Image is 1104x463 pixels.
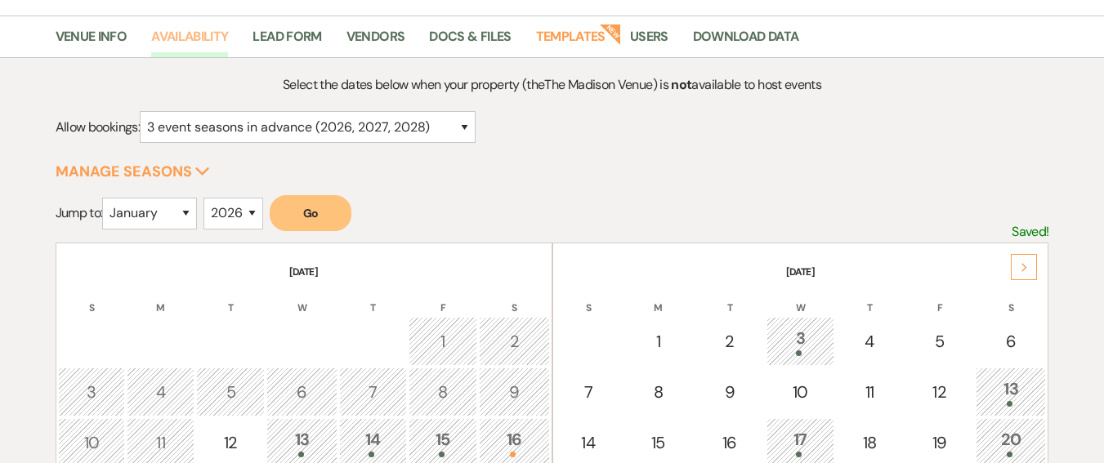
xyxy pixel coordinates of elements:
[914,329,965,354] div: 5
[845,380,895,404] div: 11
[555,245,1047,279] th: [DATE]
[418,427,469,457] div: 15
[270,195,351,231] button: Go
[409,281,478,315] th: F
[914,430,965,455] div: 19
[56,164,210,179] button: Manage Seasons
[976,281,1046,315] th: S
[58,281,126,315] th: S
[693,26,799,57] a: Download Data
[536,26,606,57] a: Templates
[127,281,194,315] th: M
[266,281,337,315] th: W
[67,380,117,404] div: 3
[624,281,693,315] th: M
[136,430,185,455] div: 11
[914,380,965,404] div: 12
[845,430,895,455] div: 18
[151,26,228,57] a: Availability
[339,281,407,315] th: T
[905,281,974,315] th: F
[348,427,398,457] div: 14
[58,245,550,279] th: [DATE]
[429,26,511,57] a: Docs & Files
[632,430,684,455] div: 15
[985,427,1037,457] div: 20
[418,380,469,404] div: 8
[275,427,328,457] div: 13
[1012,221,1048,243] p: Saved!
[985,376,1037,407] div: 13
[488,427,540,457] div: 16
[488,380,540,404] div: 9
[196,281,266,315] th: T
[775,380,825,404] div: 10
[632,329,684,354] div: 1
[630,26,668,57] a: Users
[775,326,825,356] div: 3
[136,380,185,404] div: 4
[205,430,257,455] div: 12
[704,380,756,404] div: 9
[671,76,691,93] strong: not
[695,281,765,315] th: T
[348,380,398,404] div: 7
[346,26,405,57] a: Vendors
[56,26,127,57] a: Venue Info
[479,281,549,315] th: S
[564,430,614,455] div: 14
[599,22,622,45] strong: New
[555,281,623,315] th: S
[205,380,257,404] div: 5
[704,430,756,455] div: 16
[767,281,834,315] th: W
[418,329,469,354] div: 1
[488,329,540,354] div: 2
[985,329,1037,354] div: 6
[836,281,904,315] th: T
[564,380,614,404] div: 7
[56,118,140,136] span: Allow bookings:
[275,380,328,404] div: 6
[845,329,895,354] div: 4
[180,74,925,96] p: Select the dates below when your property (the The Madison Venue ) is available to host events
[67,430,117,455] div: 10
[704,329,756,354] div: 2
[775,427,825,457] div: 17
[56,204,103,221] span: Jump to:
[632,380,684,404] div: 8
[253,26,321,57] a: Lead Form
